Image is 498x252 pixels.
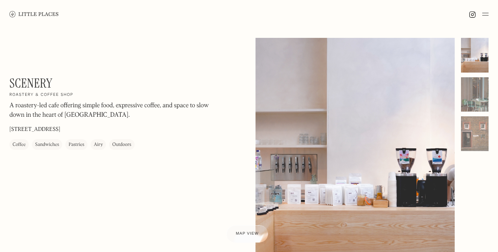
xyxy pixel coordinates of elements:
h1: Scenery [9,76,52,91]
h2: Roastery & coffee shop [9,92,73,98]
div: Airy [94,141,103,149]
div: Sandwiches [35,141,59,149]
div: Pastries [68,141,84,149]
span: Map view [236,231,259,236]
p: A roastery-led cafe offering simple food, expressive coffee, and space to slow down in the heart ... [9,101,222,120]
a: Map view [226,225,268,243]
div: Coffee [13,141,26,149]
div: Outdoors [112,141,131,149]
p: [STREET_ADDRESS] [9,125,60,134]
